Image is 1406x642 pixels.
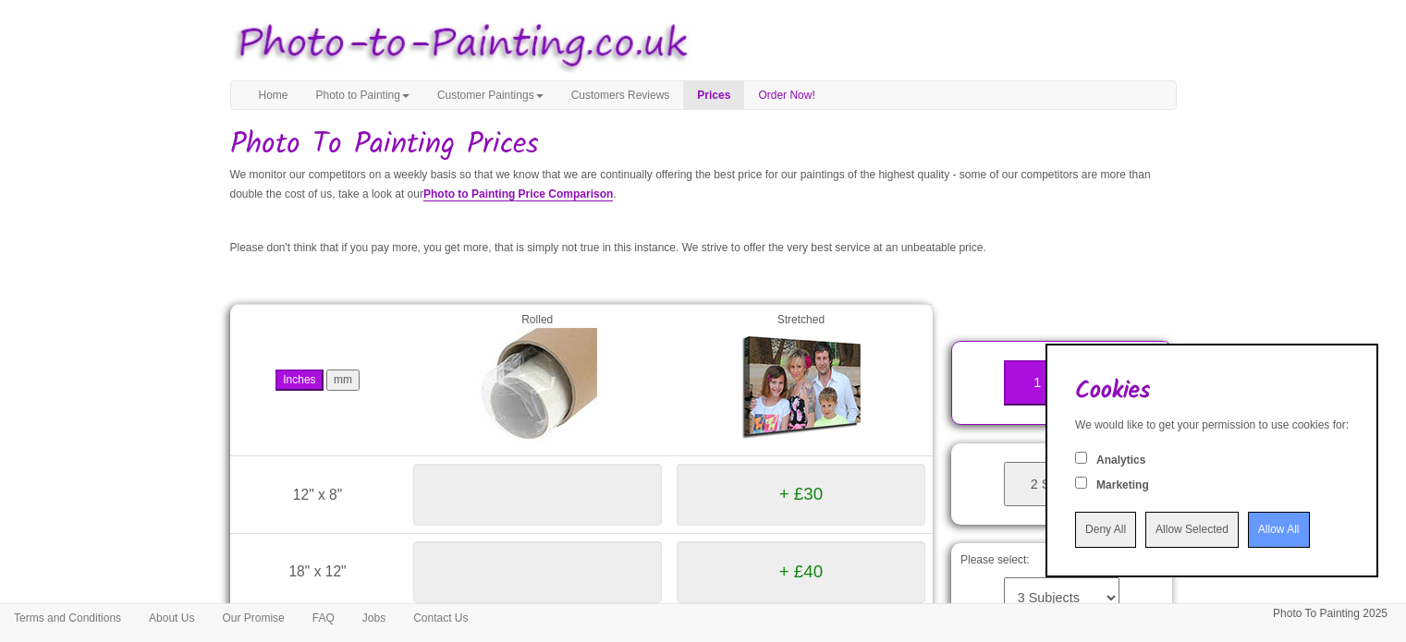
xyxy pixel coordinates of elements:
[557,81,684,109] a: Customers Reviews
[230,238,1177,258] p: Please don't think that if you pay more, you get more, that is simply not true in this instance. ...
[302,81,423,109] a: Photo to Painting
[230,165,1177,204] p: We monitor our competitors on a weekly basis so that we know that we are continually offering the...
[208,604,298,632] a: Our Promise
[245,81,302,109] a: Home
[399,604,482,632] a: Contact Us
[275,369,323,391] button: Inches
[221,9,694,80] img: Photo to Painting
[406,305,669,456] td: Rolled
[423,81,557,109] a: Customer Paintings
[951,543,1172,636] div: Please select:
[135,604,208,632] a: About Us
[669,305,933,456] td: Stretched
[326,369,360,391] button: mm
[1273,604,1388,624] p: Photo To Painting 2025
[740,328,861,448] img: Gallery Wrap
[683,81,744,109] a: Prices
[779,484,823,503] span: + £30
[230,128,1177,161] h1: Photo To Painting Prices
[1075,512,1136,548] input: Deny All
[1075,418,1349,433] div: We would like to get your permission to use cookies for:
[1096,478,1149,493] label: Marketing
[288,563,346,579] span: 18" x 12"
[423,188,613,201] a: Photo to Painting Price Comparison
[477,328,597,448] img: Rolled
[1004,360,1119,406] button: 1 Subject
[1248,512,1310,548] input: Allow All
[1096,453,1145,468] label: Analytics
[1075,378,1349,405] h2: Cookies
[779,562,823,581] span: + £40
[299,604,348,632] a: FAQ
[348,604,399,632] a: Jobs
[1145,512,1239,548] input: Allow Selected
[1004,462,1119,507] button: 2 Subjects
[744,81,828,109] a: Order Now!
[293,487,343,503] span: 12" x 8"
